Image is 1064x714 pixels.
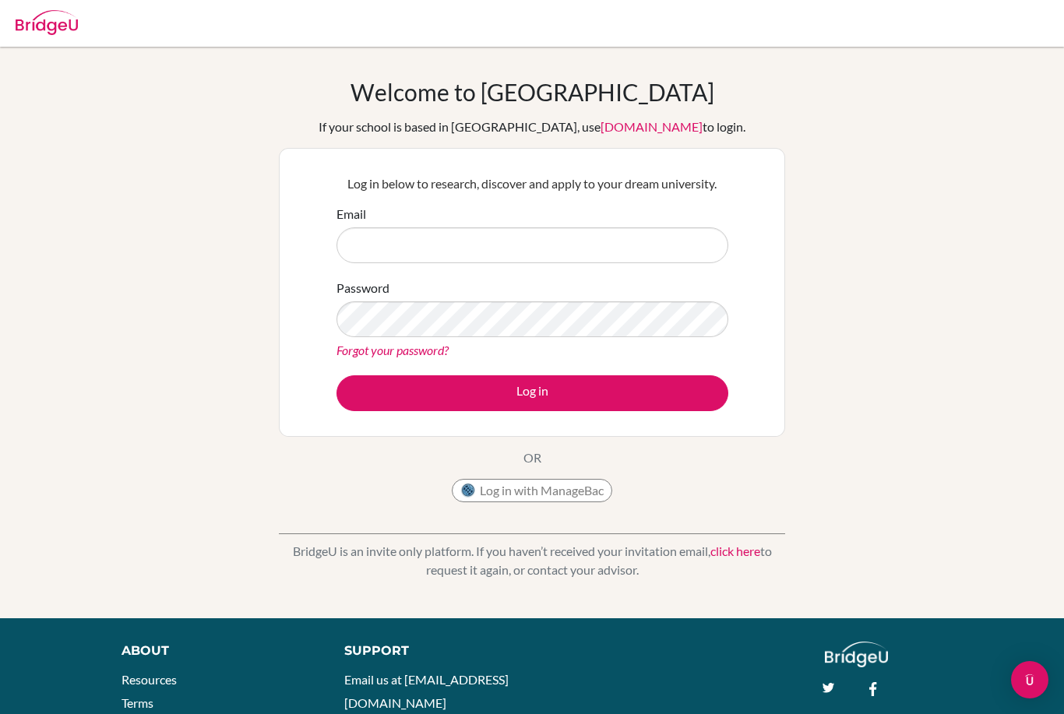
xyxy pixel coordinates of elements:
div: About [122,642,309,660]
img: logo_white@2x-f4f0deed5e89b7ecb1c2cc34c3e3d731f90f0f143d5ea2071677605dd97b5244.png [825,642,888,667]
p: BridgeU is an invite only platform. If you haven’t received your invitation email, to request it ... [279,542,785,579]
button: Log in with ManageBac [452,479,612,502]
h1: Welcome to [GEOGRAPHIC_DATA] [351,78,714,106]
button: Log in [336,375,728,411]
a: Resources [122,672,177,687]
a: Forgot your password? [336,343,449,357]
label: Password [336,279,389,297]
p: OR [523,448,541,467]
div: Support [344,642,516,660]
img: Bridge-U [16,10,78,35]
label: Email [336,205,366,223]
a: Email us at [EMAIL_ADDRESS][DOMAIN_NAME] [344,672,509,710]
a: click here [710,543,760,558]
p: Log in below to research, discover and apply to your dream university. [336,174,728,193]
a: [DOMAIN_NAME] [601,119,703,134]
a: Terms [122,695,153,710]
div: Open Intercom Messenger [1011,661,1048,698]
div: If your school is based in [GEOGRAPHIC_DATA], use to login. [319,118,745,136]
